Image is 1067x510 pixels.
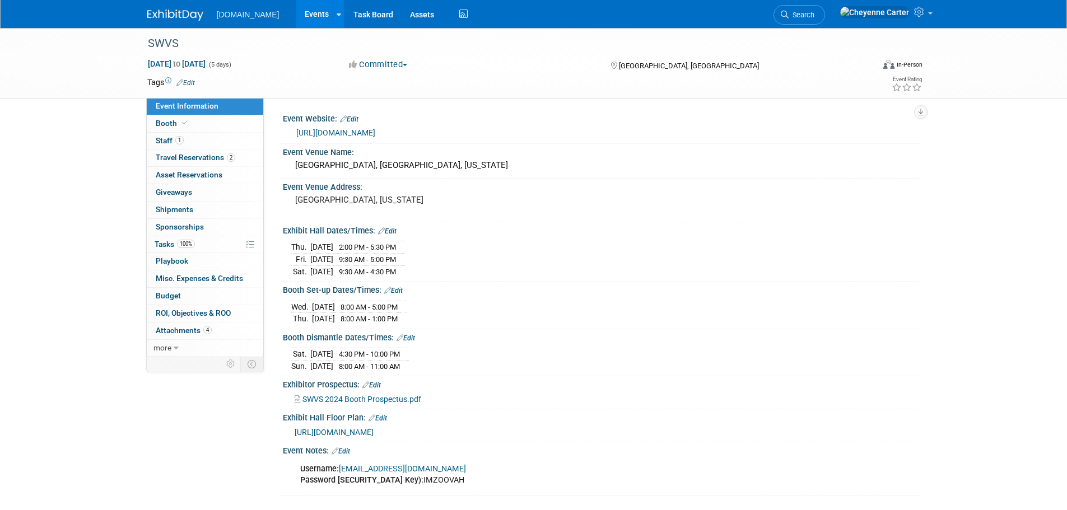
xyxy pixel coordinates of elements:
[240,357,263,371] td: Toggle Event Tabs
[291,313,312,325] td: Thu.
[156,291,181,300] span: Budget
[147,340,263,357] a: more
[156,274,243,283] span: Misc. Expenses & Credits
[384,287,403,294] a: Edit
[339,362,400,371] span: 8:00 AM - 11:00 AM
[619,62,759,70] span: [GEOGRAPHIC_DATA], [GEOGRAPHIC_DATA]
[789,11,814,19] span: Search
[147,288,263,305] a: Budget
[156,308,231,317] span: ROI, Objectives & ROO
[156,170,222,179] span: Asset Reservations
[147,253,263,270] a: Playbook
[774,5,825,25] a: Search
[312,313,335,325] td: [DATE]
[147,322,263,339] a: Attachments4
[345,59,412,71] button: Committed
[147,184,263,201] a: Giveaways
[147,10,203,21] img: ExhibitDay
[369,414,387,422] a: Edit
[339,464,466,474] a: [EMAIL_ADDRESS][DOMAIN_NAME]
[156,326,212,335] span: Attachments
[283,282,920,296] div: Booth Set-up Dates/Times:
[291,157,912,174] div: [GEOGRAPHIC_DATA], [GEOGRAPHIC_DATA], [US_STATE]
[295,195,536,205] pre: [GEOGRAPHIC_DATA], [US_STATE]
[283,442,920,457] div: Event Notes:
[147,167,263,184] a: Asset Reservations
[296,128,375,137] a: [URL][DOMAIN_NAME]
[310,348,333,361] td: [DATE]
[147,98,263,115] a: Event Information
[283,329,920,344] div: Booth Dismantle Dates/Times:
[341,303,398,311] span: 8:00 AM - 5:00 PM
[291,360,310,372] td: Sun.
[302,395,421,404] span: SWVS 2024 Booth Prospectus.pdf
[175,136,184,144] span: 1
[156,101,218,110] span: Event Information
[300,475,423,485] b: Password [SECURITY_DATA] Key):
[156,119,190,128] span: Booth
[339,350,400,358] span: 4:30 PM - 10:00 PM
[300,464,339,474] b: Username:
[156,205,193,214] span: Shipments
[155,240,195,249] span: Tasks
[147,219,263,236] a: Sponsorships
[203,326,212,334] span: 4
[295,428,374,437] a: [URL][DOMAIN_NAME]
[883,60,894,69] img: Format-Inperson.png
[144,34,857,54] div: SWVS
[147,236,263,253] a: Tasks100%
[217,10,279,19] span: [DOMAIN_NAME]
[283,179,920,193] div: Event Venue Address:
[339,255,396,264] span: 9:30 AM - 5:00 PM
[310,254,333,266] td: [DATE]
[291,265,310,277] td: Sat.
[892,77,922,82] div: Event Rating
[177,240,195,248] span: 100%
[397,334,415,342] a: Edit
[332,447,350,455] a: Edit
[312,301,335,313] td: [DATE]
[310,241,333,254] td: [DATE]
[147,77,195,88] td: Tags
[339,243,396,251] span: 2:00 PM - 5:30 PM
[291,348,310,361] td: Sat.
[182,120,188,126] i: Booth reservation complete
[339,268,396,276] span: 9:30 AM - 4:30 PM
[147,149,263,166] a: Travel Reservations2
[147,305,263,322] a: ROI, Objectives & ROO
[808,58,923,75] div: Event Format
[156,153,235,162] span: Travel Reservations
[147,115,263,132] a: Booth
[147,270,263,287] a: Misc. Expenses & Credits
[295,395,421,404] a: SWVS 2024 Booth Prospectus.pdf
[156,256,188,265] span: Playbook
[840,6,910,18] img: Cheyenne Carter
[156,188,192,196] span: Giveaways
[896,60,922,69] div: In-Person
[176,79,195,87] a: Edit
[291,241,310,254] td: Thu.
[171,59,182,68] span: to
[283,110,920,125] div: Event Website:
[227,153,235,162] span: 2
[283,409,920,424] div: Exhibit Hall Floor Plan:
[147,133,263,149] a: Staff1
[292,458,797,492] div: IMZOOVAH
[341,315,398,323] span: 8:00 AM - 1:00 PM
[291,301,312,313] td: Wed.
[283,144,920,158] div: Event Venue Name:
[283,222,920,237] div: Exhibit Hall Dates/Times:
[208,61,231,68] span: (5 days)
[310,360,333,372] td: [DATE]
[291,254,310,266] td: Fri.
[362,381,381,389] a: Edit
[221,357,241,371] td: Personalize Event Tab Strip
[283,376,920,391] div: Exhibitor Prospectus:
[147,59,206,69] span: [DATE] [DATE]
[153,343,171,352] span: more
[340,115,358,123] a: Edit
[378,227,397,235] a: Edit
[156,222,204,231] span: Sponsorships
[147,202,263,218] a: Shipments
